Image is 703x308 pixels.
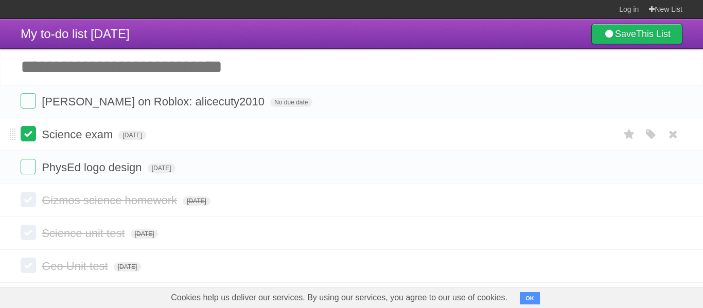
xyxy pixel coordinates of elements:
span: Science unit test [42,227,127,240]
span: Science exam [42,128,115,141]
span: PhysEd logo design [42,161,144,174]
span: [DATE] [114,262,142,271]
button: OK [520,292,540,304]
label: Star task [620,126,639,143]
a: SaveThis List [591,24,682,44]
label: Done [21,258,36,273]
span: [DATE] [148,164,175,173]
span: [DATE] [118,131,146,140]
span: [DATE] [183,196,210,206]
span: [DATE] [131,229,159,239]
label: Done [21,159,36,174]
span: No due date [270,98,312,107]
label: Done [21,93,36,108]
span: Cookies help us deliver our services. By using our services, you agree to our use of cookies. [161,287,518,308]
span: Geo Unit test [42,260,110,273]
span: [PERSON_NAME] on Roblox: alicecuty2010 [42,95,267,108]
label: Done [21,225,36,240]
b: This List [636,29,671,39]
span: Gizmos science homework [42,194,180,207]
label: Done [21,126,36,141]
label: Done [21,192,36,207]
span: My to-do list [DATE] [21,27,130,41]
